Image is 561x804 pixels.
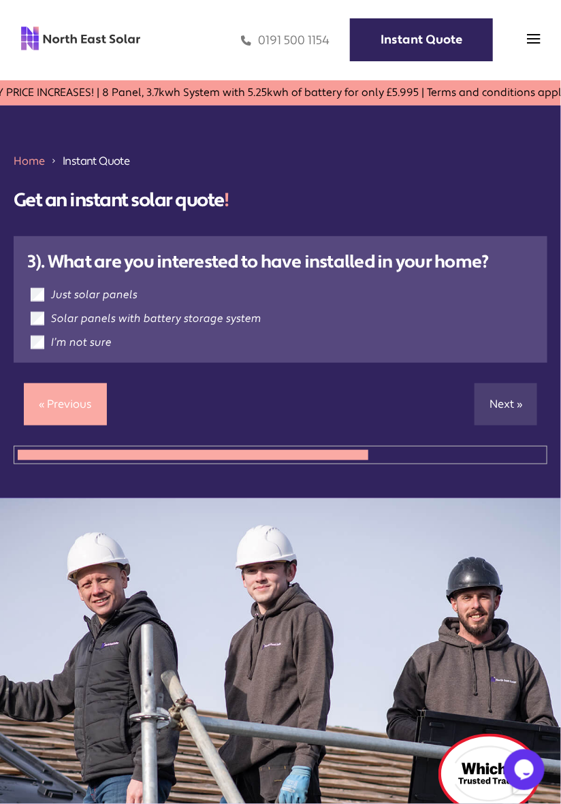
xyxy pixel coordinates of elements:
a: « Previous [24,383,107,425]
h1: Get an instant solar quote [14,189,524,212]
label: Solar panels with battery storage system [51,312,261,325]
a: Next » [475,383,537,425]
img: menu icon [527,32,541,46]
img: north east solar logo [20,26,141,52]
span: ! [224,188,229,212]
a: Home [14,154,45,168]
a: Instant Quote [350,18,493,61]
strong: 3). What are you interested to have installed in your home? [27,251,489,274]
label: I’m not sure [51,336,112,349]
iframe: chat widget [504,750,547,790]
img: 211688_forward_arrow_icon.svg [50,153,57,169]
span: Instant Quote [63,153,129,169]
img: phone icon [241,33,251,48]
label: Just solar panels [51,288,138,302]
a: 0191 500 1154 [241,33,330,48]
